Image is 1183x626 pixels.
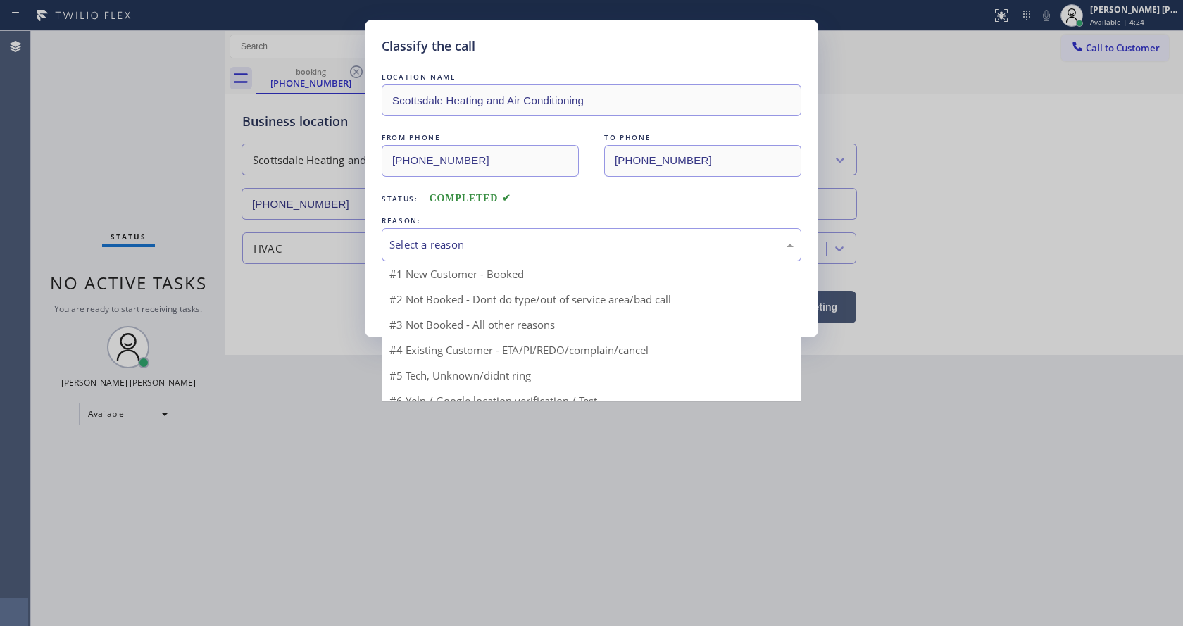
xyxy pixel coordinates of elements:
[382,145,579,177] input: From phone
[382,388,801,413] div: #6 Yelp / Google location verification / Test
[382,261,801,287] div: #1 New Customer - Booked
[382,213,801,228] div: REASON:
[382,70,801,84] div: LOCATION NAME
[604,130,801,145] div: TO PHONE
[604,145,801,177] input: To phone
[382,37,475,56] h5: Classify the call
[382,130,579,145] div: FROM PHONE
[382,363,801,388] div: #5 Tech, Unknown/didnt ring
[382,194,418,204] span: Status:
[382,287,801,312] div: #2 Not Booked - Dont do type/out of service area/bad call
[430,193,511,204] span: COMPLETED
[382,312,801,337] div: #3 Not Booked - All other reasons
[389,237,794,253] div: Select a reason
[382,337,801,363] div: #4 Existing Customer - ETA/PI/REDO/complain/cancel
